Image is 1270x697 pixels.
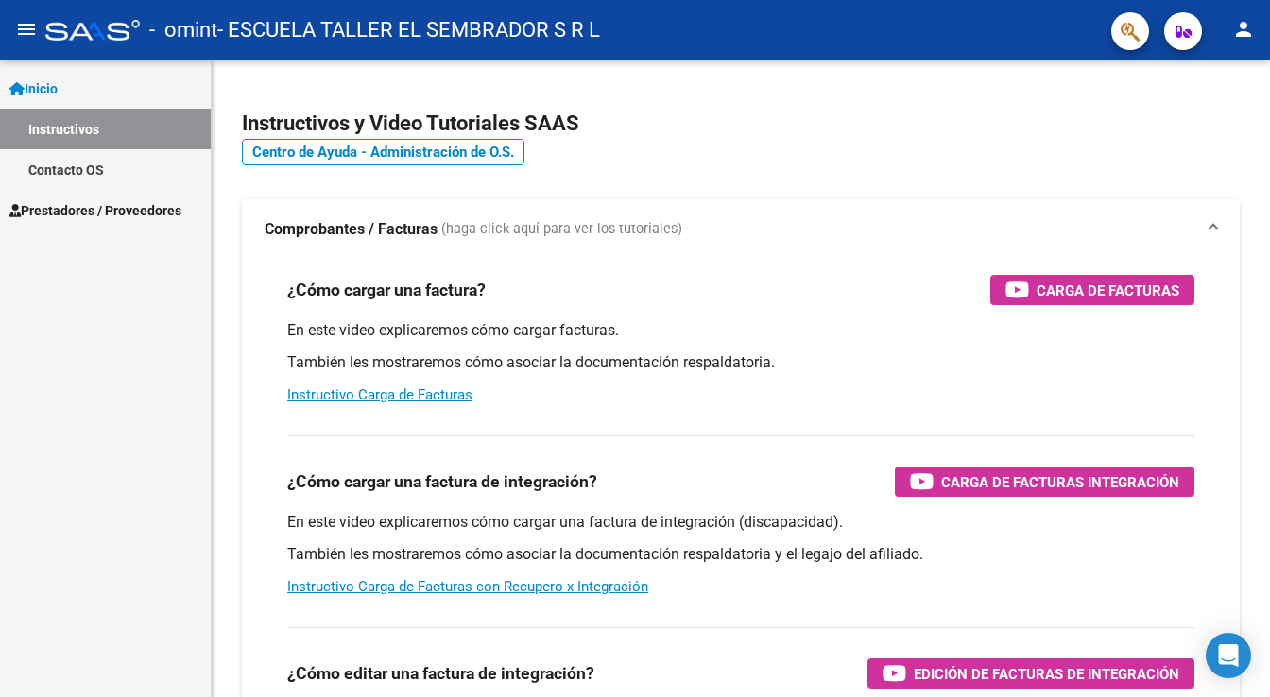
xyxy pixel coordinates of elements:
span: (haga click aquí para ver los tutoriales) [441,219,682,240]
button: Edición de Facturas de integración [867,658,1194,688]
span: Edición de Facturas de integración [914,662,1179,686]
span: Carga de Facturas [1037,279,1179,302]
span: - ESCUELA TALLER EL SEMBRADOR S R L [217,9,600,51]
p: En este video explicaremos cómo cargar facturas. [287,320,1194,341]
button: Carga de Facturas Integración [895,467,1194,497]
h2: Instructivos y Video Tutoriales SAAS [242,106,1240,142]
mat-icon: menu [15,18,38,41]
h3: ¿Cómo cargar una factura? [287,277,486,303]
mat-expansion-panel-header: Comprobantes / Facturas (haga click aquí para ver los tutoriales) [242,199,1240,260]
span: - omint [149,9,217,51]
div: Open Intercom Messenger [1206,633,1251,678]
p: También les mostraremos cómo asociar la documentación respaldatoria y el legajo del afiliado. [287,544,1194,565]
p: En este video explicaremos cómo cargar una factura de integración (discapacidad). [287,512,1194,533]
a: Instructivo Carga de Facturas [287,386,472,403]
h3: ¿Cómo cargar una factura de integración? [287,468,597,495]
strong: Comprobantes / Facturas [265,219,438,240]
mat-icon: person [1232,18,1255,41]
span: Prestadores / Proveedores [9,200,181,221]
span: Carga de Facturas Integración [941,470,1179,494]
a: Instructivo Carga de Facturas con Recupero x Integración [287,578,648,595]
a: Centro de Ayuda - Administración de O.S. [242,139,524,165]
h3: ¿Cómo editar una factura de integración? [287,660,594,687]
button: Carga de Facturas [990,275,1194,305]
p: También les mostraremos cómo asociar la documentación respaldatoria. [287,352,1194,373]
span: Inicio [9,78,58,99]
